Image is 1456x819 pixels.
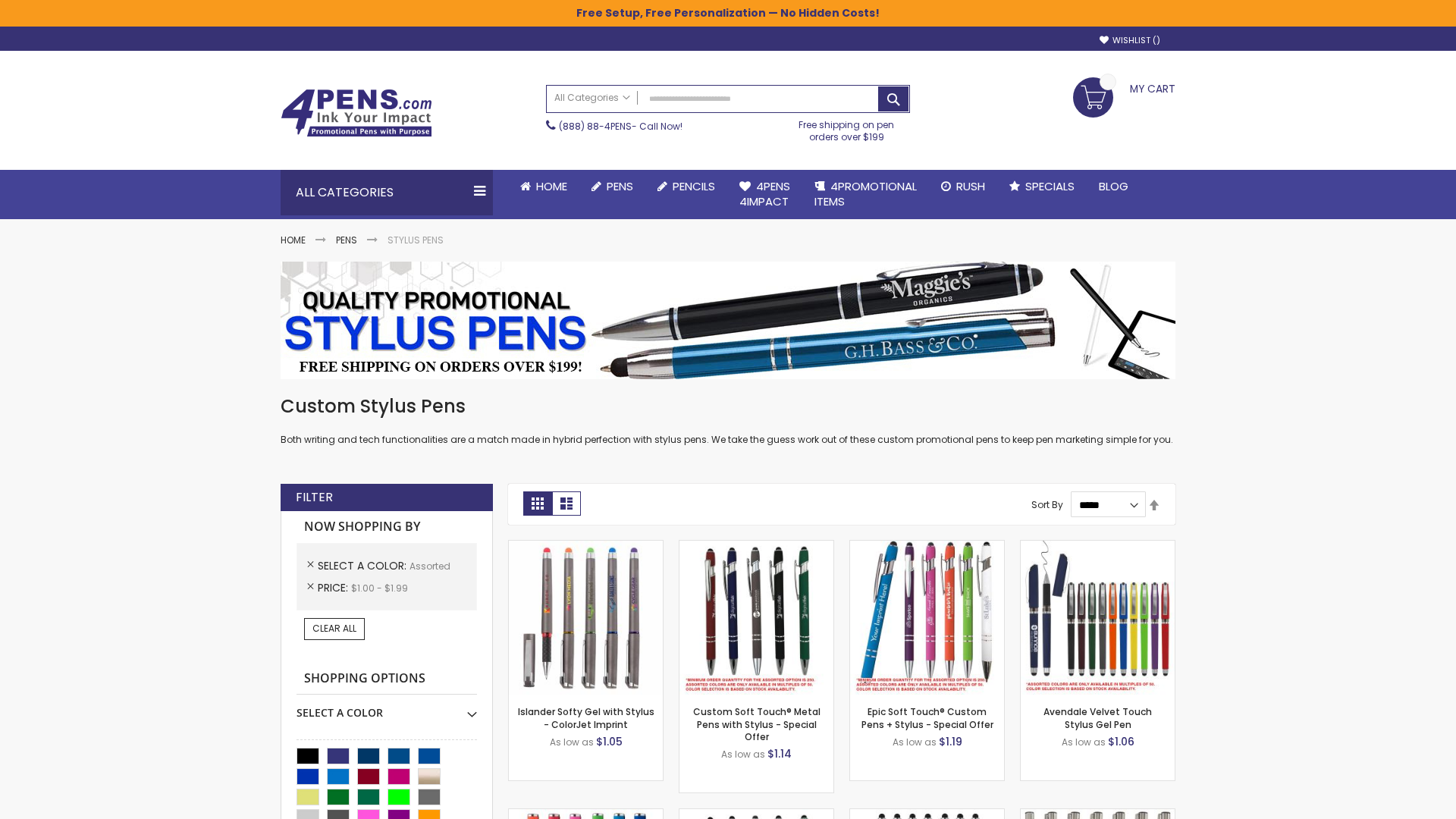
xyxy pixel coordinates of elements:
[409,560,450,573] span: Assorted
[679,540,833,553] a: Custom Soft Touch® Metal Pens with Stylus-Assorted
[956,178,985,194] span: Rush
[1099,178,1128,194] span: Blog
[318,580,351,595] span: Price
[1021,540,1175,553] a: Avendale Velvet Touch Stylus Gel Pen-Assorted
[679,541,833,695] img: Custom Soft Touch® Metal Pens with Stylus-Assorted
[767,746,792,761] span: $1.14
[281,234,306,246] a: Home
[297,663,477,695] strong: Shopping Options
[850,541,1004,695] img: 4P-MS8B-Assorted
[297,695,477,720] div: Select A Color
[281,262,1175,379] img: Stylus Pens
[281,394,1175,447] div: Both writing and tech functionalities are a match made in hybrid perfection with stylus pens. We ...
[1043,705,1152,730] a: Avendale Velvet Touch Stylus Gel Pen
[509,541,663,695] img: Islander Softy Gel with Stylus - ColorJet Imprint-Assorted
[312,622,356,635] span: Clear All
[1021,541,1175,695] img: Avendale Velvet Touch Stylus Gel Pen-Assorted
[281,170,493,215] div: All Categories
[518,705,654,730] a: Islander Softy Gel with Stylus - ColorJet Imprint
[929,170,997,203] a: Rush
[1025,178,1075,194] span: Specials
[783,113,911,143] div: Free shipping on pen orders over $199
[559,120,632,133] a: (888) 88-4PENS
[536,178,567,194] span: Home
[1108,734,1134,749] span: $1.06
[739,178,790,209] span: 4Pens 4impact
[693,705,821,742] a: Custom Soft Touch® Metal Pens with Stylus - Special Offer
[509,540,663,553] a: Islander Softy Gel with Stylus - ColorJet Imprint-Assorted
[814,178,917,209] span: 4PROMOTIONAL ITEMS
[802,170,929,219] a: 4PROMOTIONALITEMS
[939,734,962,749] span: $1.19
[861,705,993,730] a: Epic Soft Touch® Custom Pens + Stylus - Special Offer
[304,618,365,639] a: Clear All
[727,170,802,219] a: 4Pens4impact
[673,178,715,194] span: Pencils
[336,234,357,246] a: Pens
[893,736,937,748] span: As low as
[523,491,552,516] strong: Grid
[554,92,630,104] span: All Categories
[550,736,594,748] span: As low as
[388,234,444,246] strong: Stylus Pens
[579,170,645,203] a: Pens
[318,558,409,573] span: Select A Color
[596,734,623,749] span: $1.05
[559,120,682,133] span: - Call Now!
[997,170,1087,203] a: Specials
[281,89,432,137] img: 4Pens Custom Pens and Promotional Products
[607,178,633,194] span: Pens
[850,540,1004,553] a: 4P-MS8B-Assorted
[351,582,408,595] span: $1.00 - $1.99
[547,86,638,111] a: All Categories
[1087,170,1141,203] a: Blog
[1062,736,1106,748] span: As low as
[721,748,765,761] span: As low as
[508,170,579,203] a: Home
[1031,498,1063,511] label: Sort By
[296,489,333,506] strong: Filter
[645,170,727,203] a: Pencils
[1100,35,1160,46] a: Wishlist
[297,511,477,543] strong: Now Shopping by
[281,394,1175,419] h1: Custom Stylus Pens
